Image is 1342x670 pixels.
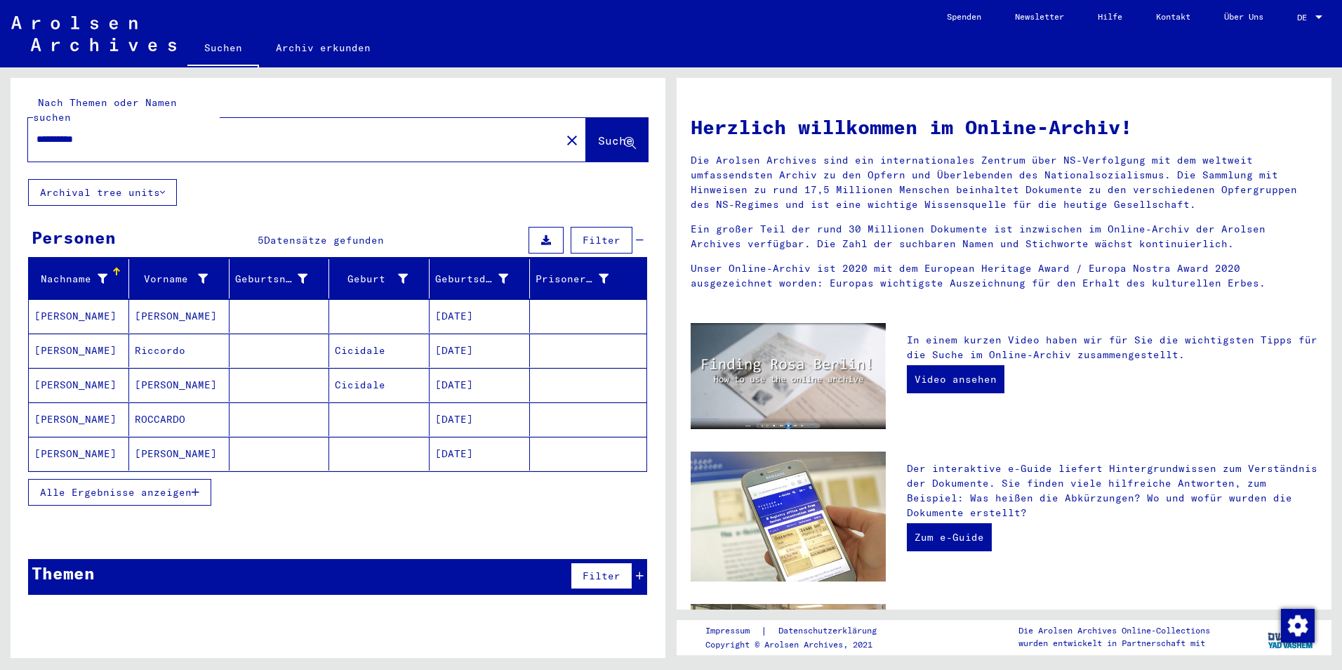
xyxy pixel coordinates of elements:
[129,437,230,471] mat-cell: [PERSON_NAME]
[583,570,620,582] span: Filter
[907,523,992,551] a: Zum e-Guide
[34,268,128,290] div: Nachname
[129,334,230,367] mat-cell: Riccordo
[430,437,530,471] mat-cell: [DATE]
[430,368,530,402] mat-cell: [DATE]
[235,268,329,290] div: Geburtsname
[598,133,633,147] span: Suche
[705,624,893,638] div: |
[536,272,609,287] div: Prisoner #
[187,31,259,67] a: Suchen
[230,259,330,298] mat-header-cell: Geburtsname
[1280,608,1314,642] div: Zustimmung ändern
[691,452,886,582] img: eguide.jpg
[32,560,95,586] div: Themen
[705,624,761,638] a: Impressum
[435,272,508,287] div: Geburtsdatum
[907,365,1004,393] a: Video ansehen
[430,334,530,367] mat-cell: [DATE]
[583,234,620,247] span: Filter
[259,31,387,65] a: Archiv erkunden
[907,461,1317,520] p: Der interaktive e-Guide liefert Hintergrundwissen zum Verständnis der Dokumente. Sie finden viele...
[33,96,177,124] mat-label: Nach Themen oder Namen suchen
[435,268,529,290] div: Geburtsdatum
[1018,624,1210,637] p: Die Arolsen Archives Online-Collections
[29,259,129,298] mat-header-cell: Nachname
[430,299,530,333] mat-cell: [DATE]
[264,234,384,247] span: Datensätze gefunden
[335,272,408,287] div: Geburt‏
[571,563,632,589] button: Filter
[129,299,230,333] mat-cell: [PERSON_NAME]
[564,132,580,149] mat-icon: close
[11,16,176,51] img: Arolsen_neg.svg
[691,112,1317,142] h1: Herzlich willkommen im Online-Archiv!
[691,261,1317,291] p: Unser Online-Archiv ist 2020 mit dem European Heritage Award / Europa Nostra Award 2020 ausgezeic...
[29,299,129,333] mat-cell: [PERSON_NAME]
[40,486,192,499] span: Alle Ergebnisse anzeigen
[430,259,530,298] mat-header-cell: Geburtsdatum
[28,179,177,206] button: Archival tree units
[129,368,230,402] mat-cell: [PERSON_NAME]
[767,624,893,638] a: Datenschutzerklärung
[129,259,230,298] mat-header-cell: Vorname
[29,368,129,402] mat-cell: [PERSON_NAME]
[1265,619,1317,655] img: yv_logo.png
[530,259,646,298] mat-header-cell: Prisoner #
[329,368,430,402] mat-cell: Cicidale
[1297,13,1313,22] span: DE
[536,268,630,290] div: Prisoner #
[558,126,586,154] button: Clear
[1281,609,1315,643] img: Zustimmung ändern
[329,334,430,367] mat-cell: Cicidale
[129,402,230,436] mat-cell: ROCCARDO
[335,268,429,290] div: Geburt‏
[29,437,129,471] mat-cell: [PERSON_NAME]
[907,333,1317,362] p: In einem kurzen Video haben wir für Sie die wichtigsten Tipps für die Suche im Online-Archiv zusa...
[691,323,886,429] img: video.jpg
[1018,637,1210,650] p: wurden entwickelt in Partnerschaft mit
[29,402,129,436] mat-cell: [PERSON_NAME]
[235,272,308,287] div: Geburtsname
[34,272,107,287] div: Nachname
[691,153,1317,212] p: Die Arolsen Archives sind ein internationales Zentrum über NS-Verfolgung mit dem weltweit umfasse...
[571,227,632,254] button: Filter
[691,222,1317,251] p: Ein großer Teil der rund 30 Millionen Dokumente ist inzwischen im Online-Archiv der Arolsen Archi...
[135,268,229,290] div: Vorname
[29,334,129,367] mat-cell: [PERSON_NAME]
[258,234,264,247] span: 5
[430,402,530,436] mat-cell: [DATE]
[32,225,116,250] div: Personen
[586,118,648,162] button: Suche
[28,479,211,506] button: Alle Ergebnisse anzeigen
[705,638,893,651] p: Copyright © Arolsen Archives, 2021
[329,259,430,298] mat-header-cell: Geburt‏
[135,272,208,287] div: Vorname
